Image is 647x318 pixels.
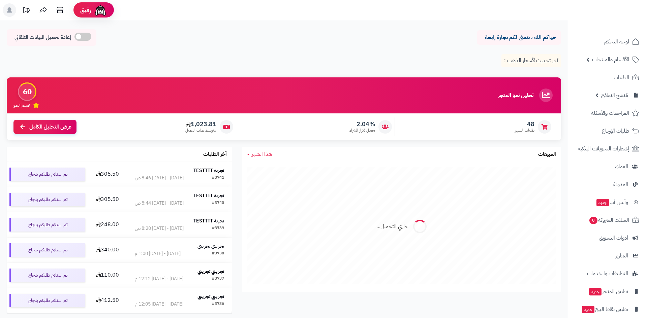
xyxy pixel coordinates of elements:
[498,93,533,99] h3: تحليل نمو المتجر
[197,293,224,300] strong: تجريبي تجريبي
[572,34,643,50] a: لوحة التحكم
[482,34,556,41] p: حياكم الله ، نتمنى لكم تجارة رابحة
[247,150,272,158] a: هذا الشهر
[596,199,609,206] span: جديد
[572,283,643,299] a: تطبيق المتجرجديد
[572,301,643,317] a: تطبيق نقاط البيعجديد
[9,168,85,181] div: تم استلام طلبكم بنجاح
[599,233,628,243] span: أدوات التسويق
[582,306,594,313] span: جديد
[18,3,35,19] a: تحديثات المنصة
[80,6,91,14] span: رفيق
[212,225,224,232] div: #3739
[596,198,628,207] span: وآتس آب
[572,248,643,264] a: التقارير
[9,269,85,282] div: تم استلام طلبكم بنجاح
[135,175,184,181] div: [DATE] - [DATE] 8:46 ص
[588,287,628,296] span: تطبيق المتجر
[581,305,628,314] span: تطبيق نقاط البيع
[578,144,629,153] span: إشعارات التحويلات البنكية
[501,54,561,67] p: آخر تحديث لأسعار الذهب :
[376,223,408,231] div: جاري التحميل...
[589,288,602,295] span: جديد
[212,200,224,207] div: #3740
[135,225,184,232] div: [DATE] - [DATE] 8:20 ص
[587,269,628,278] span: التطبيقات والخدمات
[572,123,643,139] a: طلبات الإرجاع
[615,251,628,260] span: التقارير
[193,217,224,224] strong: تجربة TESTTTT
[13,120,76,134] a: عرض التحليل الكامل
[212,276,224,282] div: #3737
[252,150,272,158] span: هذا الشهر
[572,176,643,192] a: المدونة
[197,243,224,250] strong: تجريبي تجريبي
[349,120,375,128] span: 2.04%
[185,128,216,133] span: متوسط طلب العميل
[9,243,85,257] div: تم استلام طلبكم بنجاح
[88,187,127,212] td: 305.50
[572,141,643,157] a: إشعارات التحويلات البنكية
[349,128,375,133] span: معدل تكرار الشراء
[572,158,643,175] a: العملاء
[185,120,216,128] span: 1,023.81
[14,34,71,41] span: إعادة تحميل البيانات التلقائي
[88,238,127,262] td: 340.00
[135,250,181,257] div: [DATE] - [DATE] 1:00 م
[193,192,224,199] strong: تجربة TESTTTT
[88,263,127,288] td: 110.00
[538,151,556,157] h3: المبيعات
[589,215,629,225] span: السلات المتروكة
[572,69,643,85] a: الطلبات
[591,108,629,118] span: المراجعات والأسئلة
[212,250,224,257] div: #3738
[614,73,629,82] span: الطلبات
[9,193,85,206] div: تم استلام طلبكم بنجاح
[88,212,127,237] td: 248.00
[88,162,127,187] td: 305.50
[613,180,628,189] span: المدونة
[592,55,629,64] span: الأقسام والمنتجات
[212,175,224,181] div: #3741
[135,276,183,282] div: [DATE] - [DATE] 12:12 م
[615,162,628,171] span: العملاء
[212,301,224,308] div: #3736
[9,294,85,307] div: تم استلام طلبكم بنجاح
[29,123,71,131] span: عرض التحليل الكامل
[193,167,224,174] strong: تجربة TESTTTT
[572,194,643,210] a: وآتس آبجديد
[94,3,107,17] img: ai-face.png
[515,128,534,133] span: طلبات الشهر
[13,103,30,108] span: تقييم النمو
[135,200,184,207] div: [DATE] - [DATE] 8:44 ص
[515,120,534,128] span: 48
[601,91,628,100] span: مُنشئ النماذج
[572,212,643,228] a: السلات المتروكة0
[9,218,85,232] div: تم استلام طلبكم بنجاح
[572,230,643,246] a: أدوات التسويق
[602,126,629,136] span: طلبات الإرجاع
[135,301,183,308] div: [DATE] - [DATE] 12:05 م
[203,151,227,157] h3: آخر الطلبات
[604,37,629,46] span: لوحة التحكم
[601,14,641,28] img: logo-2.png
[589,217,598,224] span: 0
[572,266,643,282] a: التطبيقات والخدمات
[88,288,127,313] td: 412.50
[197,268,224,275] strong: تجريبي تجريبي
[572,105,643,121] a: المراجعات والأسئلة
